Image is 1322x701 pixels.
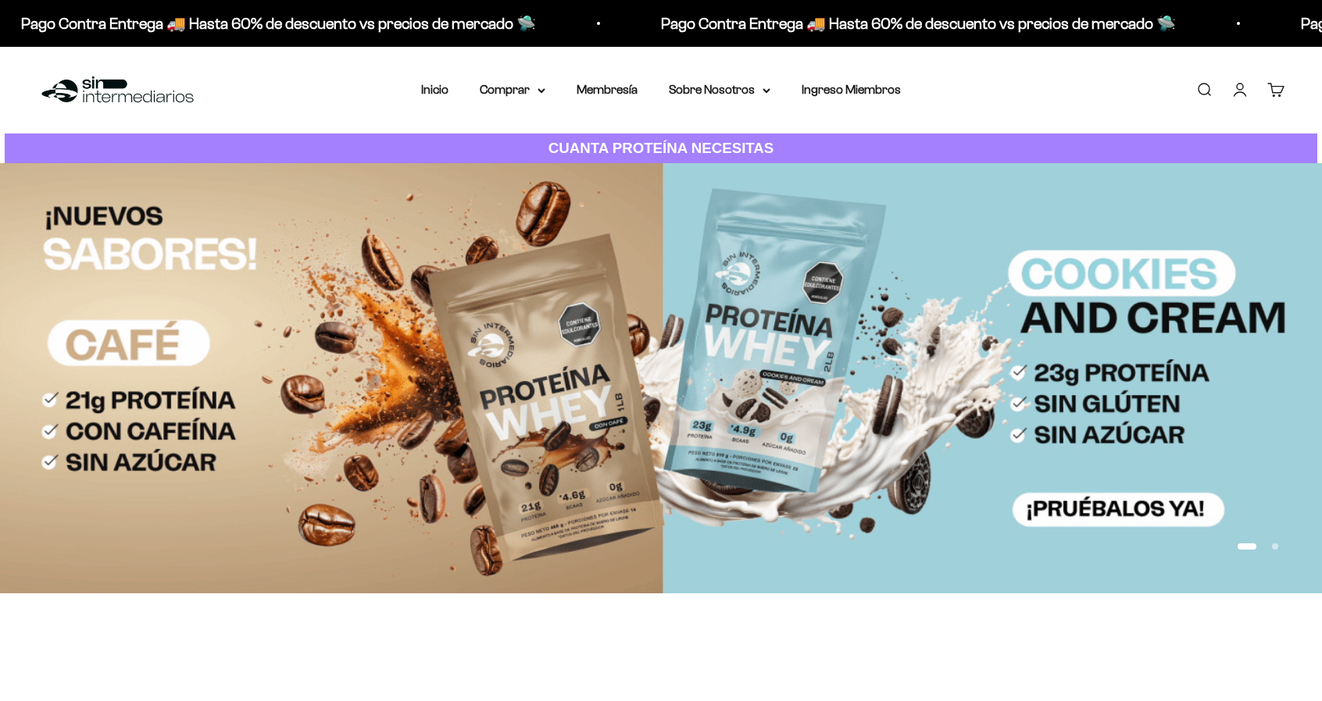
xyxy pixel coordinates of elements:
[5,133,1317,164] a: CUANTA PROTEÍNA NECESITAS
[480,80,545,100] summary: Comprar
[548,140,774,156] strong: CUANTA PROTEÍNA NECESITAS
[19,11,534,36] p: Pago Contra Entrega 🚚 Hasta 60% de descuento vs precios de mercado 🛸
[577,83,638,96] a: Membresía
[421,83,448,96] a: Inicio
[802,83,901,96] a: Ingreso Miembros
[669,80,770,100] summary: Sobre Nosotros
[659,11,1174,36] p: Pago Contra Entrega 🚚 Hasta 60% de descuento vs precios de mercado 🛸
